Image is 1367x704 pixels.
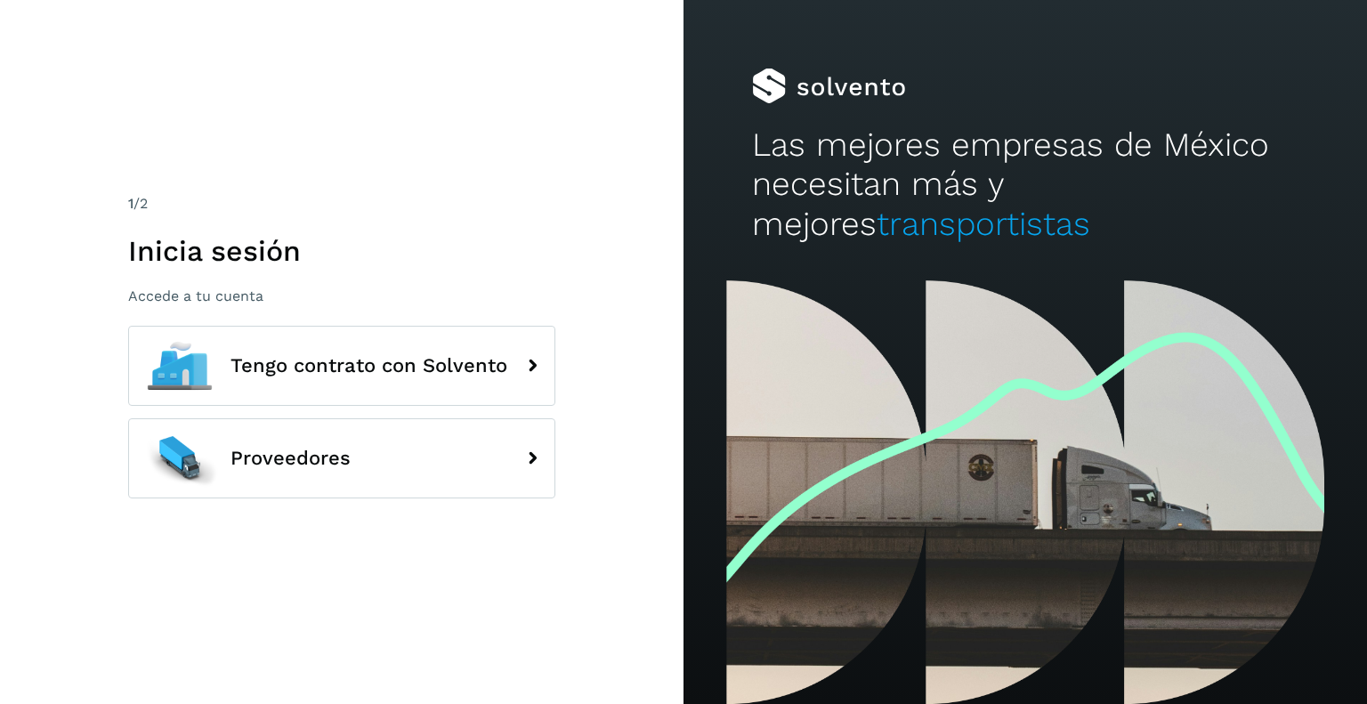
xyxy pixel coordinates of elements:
h2: Las mejores empresas de México necesitan más y mejores [752,125,1298,244]
button: Proveedores [128,418,555,498]
h1: Inicia sesión [128,234,555,268]
span: 1 [128,195,133,212]
div: /2 [128,193,555,214]
span: transportistas [877,205,1090,243]
span: Tengo contrato con Solvento [231,355,507,376]
button: Tengo contrato con Solvento [128,326,555,406]
p: Accede a tu cuenta [128,287,555,304]
span: Proveedores [231,448,351,469]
